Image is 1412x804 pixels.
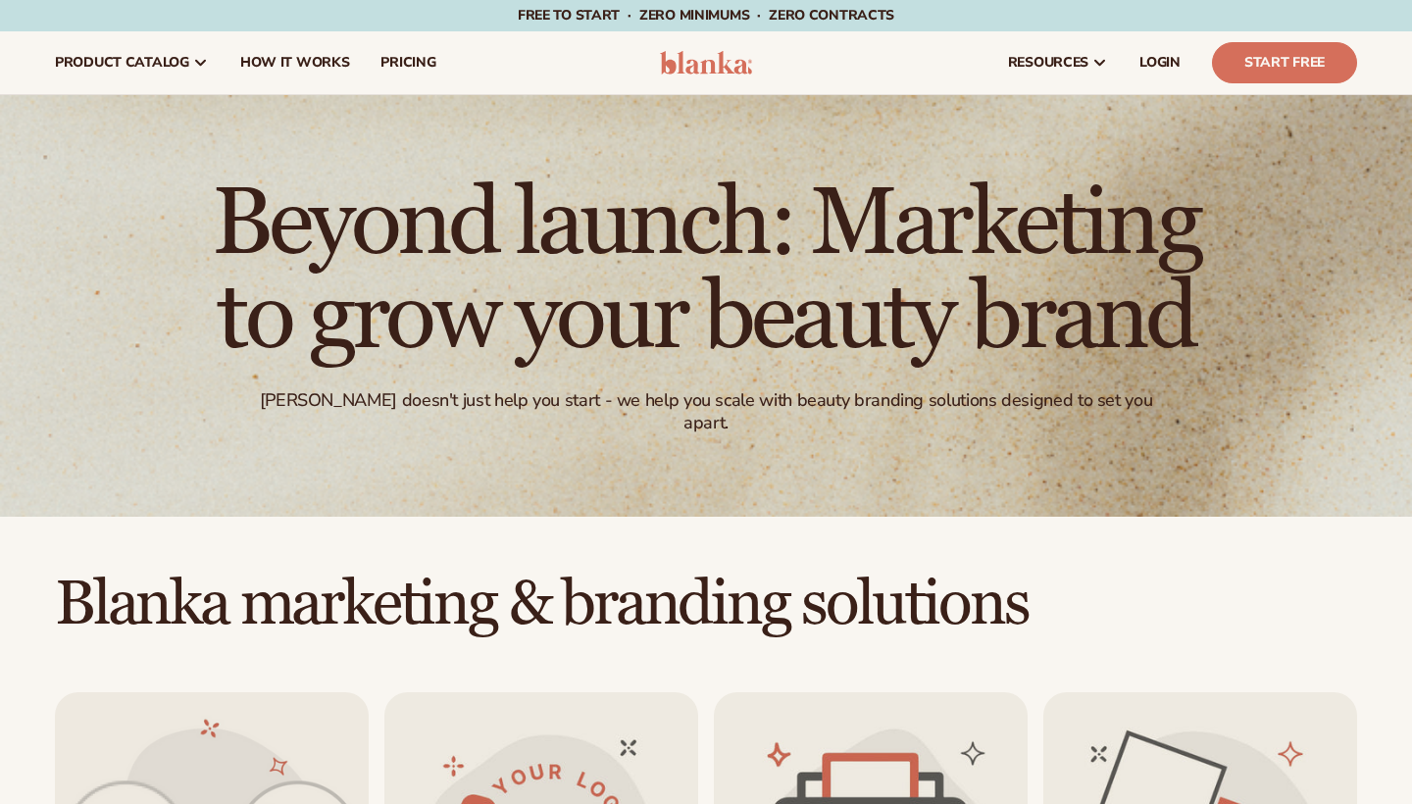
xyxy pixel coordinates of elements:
span: Free to start · ZERO minimums · ZERO contracts [518,6,894,25]
a: How It Works [225,31,366,94]
span: pricing [380,55,435,71]
a: product catalog [39,31,225,94]
span: How It Works [240,55,350,71]
span: product catalog [55,55,189,71]
div: [PERSON_NAME] doesn't just help you start - we help you scale with beauty branding solutions desi... [246,389,1167,435]
span: resources [1008,55,1088,71]
a: pricing [365,31,451,94]
span: LOGIN [1139,55,1181,71]
img: logo [660,51,753,75]
a: Start Free [1212,42,1357,83]
a: resources [992,31,1124,94]
a: LOGIN [1124,31,1196,94]
h1: Beyond launch: Marketing to grow your beauty brand [167,177,1245,366]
